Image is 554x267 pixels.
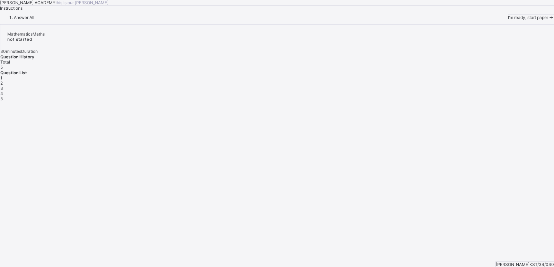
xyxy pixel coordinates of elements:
span: 1 [0,75,2,80]
span: Question History [0,54,34,59]
span: 2 [0,80,3,86]
span: 5 [0,96,3,101]
span: Answer All [14,15,34,20]
span: Maths [33,31,45,37]
span: Total [0,59,10,65]
span: 3 [0,86,3,91]
span: KST/34/040 [529,262,554,267]
span: 30 minutes [0,49,21,54]
span: I’m ready, start paper [508,15,548,20]
span: not started [7,37,33,42]
span: Duration [21,49,38,54]
span: Mathematics [7,31,33,37]
span: Question List [0,70,27,75]
span: [PERSON_NAME] [496,262,529,267]
span: 5 [0,65,3,70]
span: 4 [0,91,3,96]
